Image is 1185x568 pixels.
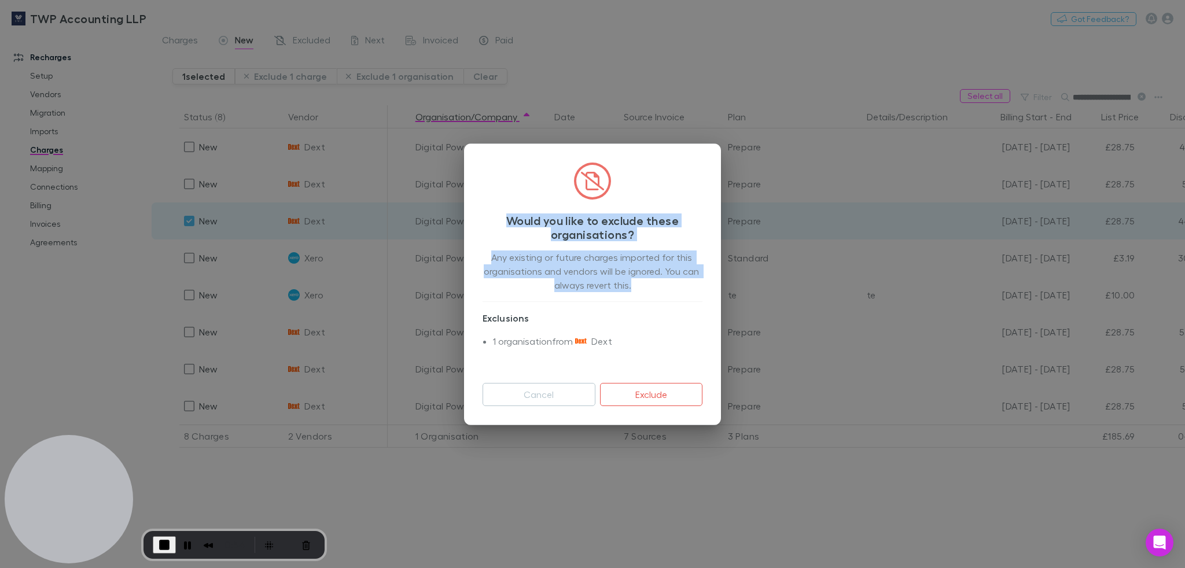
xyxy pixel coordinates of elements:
[493,334,702,360] li: 1 organisation from
[1146,529,1173,556] div: Open Intercom Messenger
[575,335,587,347] img: Dext's Logo
[591,334,612,348] span: Dext
[483,311,702,325] p: Exclusions
[600,383,702,406] button: Exclude
[483,250,702,360] div: Any existing or future charges imported for this organisations and vendors will be ignored. You c...
[483,383,595,406] button: Cancel
[483,213,702,241] h3: Would you like to exclude these organisations?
